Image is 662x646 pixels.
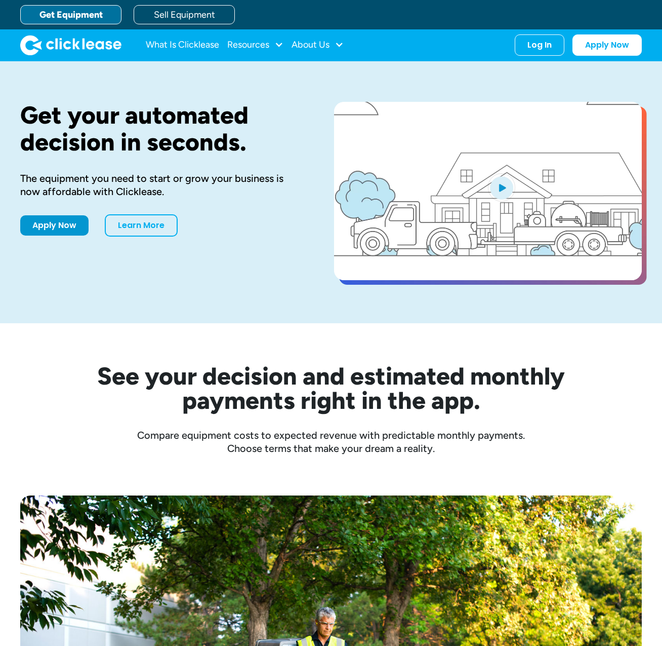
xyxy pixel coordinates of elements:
div: Log In [527,40,552,50]
a: Apply Now [20,215,89,236]
a: home [20,35,121,55]
a: What Is Clicklease [146,35,219,55]
a: open lightbox [334,102,642,280]
div: About Us [292,35,344,55]
a: Learn More [105,214,178,237]
a: Sell Equipment [134,5,235,24]
h1: Get your automated decision in seconds. [20,102,302,156]
div: Resources [227,35,283,55]
a: Get Equipment [20,5,121,24]
a: Apply Now [572,34,642,56]
img: Blue play button logo on a light blue circular background [488,173,515,202]
h2: See your decision and estimated monthly payments right in the app. [48,364,614,412]
div: The equipment you need to start or grow your business is now affordable with Clicklease. [20,172,302,198]
div: Compare equipment costs to expected revenue with predictable monthly payments. Choose terms that ... [20,429,642,455]
img: Clicklease logo [20,35,121,55]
